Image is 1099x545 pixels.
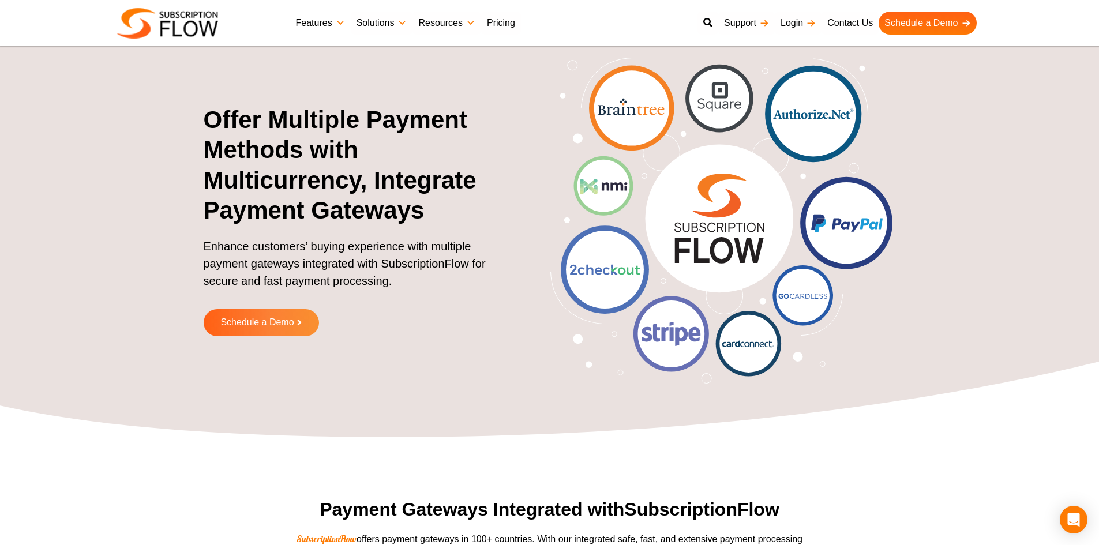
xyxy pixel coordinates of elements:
[204,309,319,336] a: Schedule a Demo
[624,499,779,520] span: SubscriptionFlow
[351,12,413,35] a: Solutions
[117,8,218,39] img: Subscriptionflow
[879,12,976,35] a: Schedule a Demo
[775,12,822,35] a: Login
[290,12,351,35] a: Features
[204,238,518,301] p: Enhance customers’ buying experience with multiple payment gateways integrated with SubscriptionF...
[1060,506,1087,533] div: Open Intercom Messenger
[220,318,294,328] span: Schedule a Demo
[204,105,518,226] h1: Offer Multiple Payment Methods with Multicurrency, Integrate Payment Gateways
[550,58,892,384] img: Offer Multiple Payment Methods with Multicurrency, Integrate Payment Gateways
[297,533,357,544] span: SubscriptionFlow
[261,499,838,520] h2: Payment Gateways Integrated with
[718,12,775,35] a: Support
[481,12,521,35] a: Pricing
[822,12,879,35] a: Contact Us
[412,12,481,35] a: Resources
